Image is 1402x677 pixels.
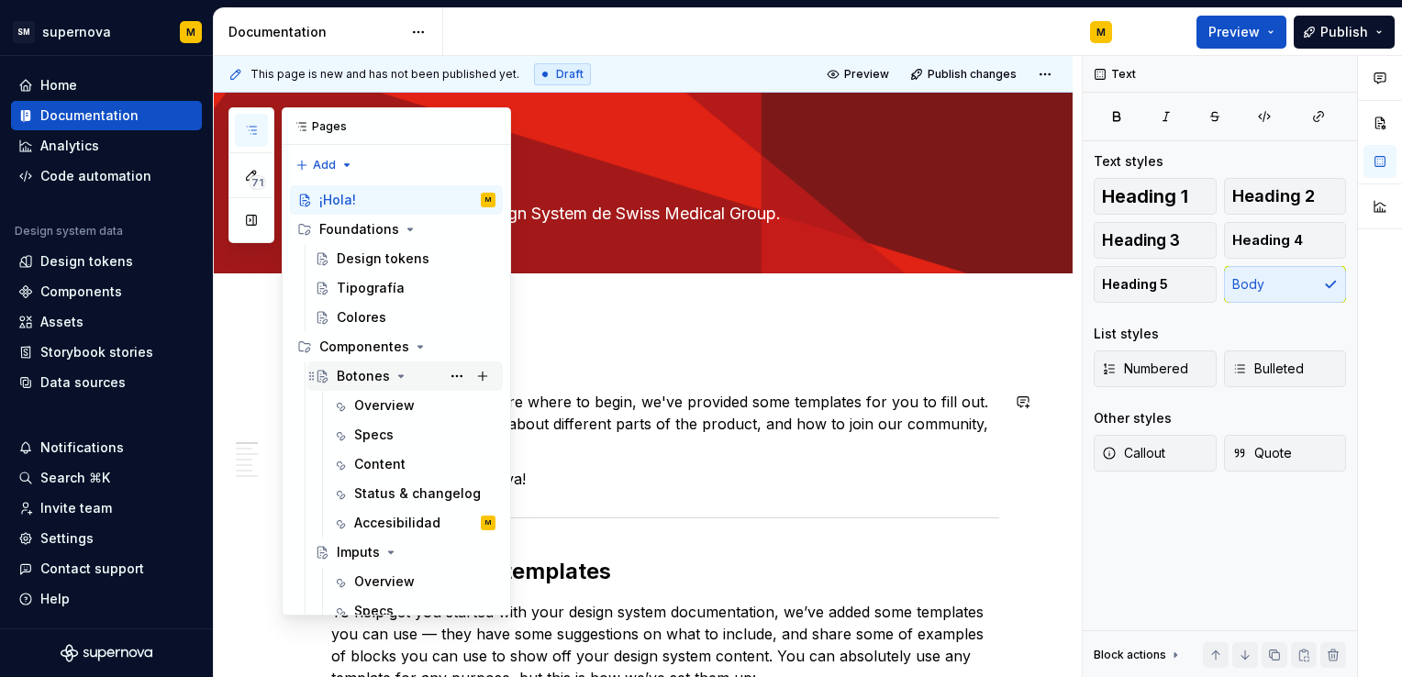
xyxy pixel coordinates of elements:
p: Enjoy exploring Supernova! [331,468,999,490]
div: SM [13,21,35,43]
a: Data sources [11,368,202,397]
button: Heading 3 [1094,222,1217,259]
button: Heading 2 [1224,178,1347,215]
span: Draft [556,67,584,82]
div: Code automation [40,167,151,185]
a: Overview [325,391,503,420]
a: Specs [325,596,503,626]
div: Search ⌘K [40,469,110,487]
span: This page is new and has not been published yet. [250,67,519,82]
div: List styles [1094,325,1159,343]
div: Content [354,455,406,473]
div: Specs [354,602,394,620]
div: Block actions [1094,642,1183,668]
div: Documentation [228,23,402,41]
div: ¡Hola! [319,191,356,209]
span: Bulleted [1232,360,1304,378]
a: Home [11,71,202,100]
span: Heading 3 [1102,231,1180,250]
a: Assets [11,307,202,337]
a: ¡Hola!M [290,185,503,215]
a: Documentation [11,101,202,130]
textarea: Este es el Content Design System de Swiss Medical Group. [328,199,996,228]
textarea: ¡Hola! [328,151,996,195]
button: Callout [1094,435,1217,472]
div: Notifications [40,438,124,457]
div: Other styles [1094,409,1172,427]
span: Heading 1 [1102,187,1188,205]
div: Text styles [1094,152,1163,171]
a: Specs [325,420,503,449]
div: Components [40,283,122,301]
a: Design tokens [11,247,202,276]
div: Design tokens [337,250,429,268]
button: Numbered [1094,350,1217,387]
a: Botones [307,361,503,391]
a: Status & changelog [325,479,503,508]
div: Botones [337,367,390,385]
a: Invite team [11,494,202,523]
div: Componentes [319,338,409,356]
button: Heading 5 [1094,266,1217,303]
a: Design tokens [307,244,503,273]
a: Supernova Logo [61,644,152,662]
a: Components [11,277,202,306]
div: Accesibilidad [354,514,440,532]
div: Status & changelog [354,484,481,503]
a: Tipografía [307,273,503,303]
div: M [485,191,491,209]
div: Componentes [290,332,503,361]
div: Invite team [40,499,112,517]
div: Specs [354,426,394,444]
button: Heading 1 [1094,178,1217,215]
div: Pages [283,108,510,145]
div: Assets [40,313,83,331]
button: Contact support [11,554,202,583]
button: Preview [1196,16,1286,49]
button: Bulleted [1224,350,1347,387]
button: Quote [1224,435,1347,472]
div: Documentation [40,106,139,125]
span: Publish changes [928,67,1017,82]
div: Design tokens [40,252,133,271]
button: Publish changes [905,61,1025,87]
span: Heading 4 [1232,231,1303,250]
div: M [186,25,195,39]
a: Settings [11,524,202,553]
div: M [485,514,491,532]
div: supernova [42,23,111,41]
div: Data sources [40,373,126,392]
a: Code automation [11,161,202,191]
div: Contact support [40,560,144,578]
span: Publish [1320,23,1368,41]
span: Preview [1208,23,1260,41]
button: Search ⌘K [11,463,202,493]
div: Overview [354,396,415,415]
div: Block actions [1094,648,1166,662]
div: M [1096,25,1106,39]
div: Design system data [15,224,123,239]
button: Publish [1294,16,1395,49]
div: Colores [337,308,386,327]
span: Numbered [1102,360,1188,378]
a: Imputs [307,538,503,567]
a: Storybook stories [11,338,202,367]
span: Heading 2 [1232,187,1315,205]
button: Help [11,584,202,614]
span: 71 [249,175,266,190]
p: In case you're not too sure where to begin, we've provided some templates for you to fill out. Yo... [331,391,999,457]
div: Help [40,590,70,608]
span: Callout [1102,444,1165,462]
span: Add [313,158,336,172]
a: AccesibilidadM [325,508,503,538]
div: Home [40,76,77,94]
div: Foundations [290,215,503,244]
button: Heading 4 [1224,222,1347,259]
button: Notifications [11,433,202,462]
h2: Documentation templates [331,557,999,586]
span: Quote [1232,444,1292,462]
span: Heading 5 [1102,275,1168,294]
a: Content [325,449,503,479]
button: SMsupernovaM [4,12,209,51]
div: Analytics [40,137,99,155]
